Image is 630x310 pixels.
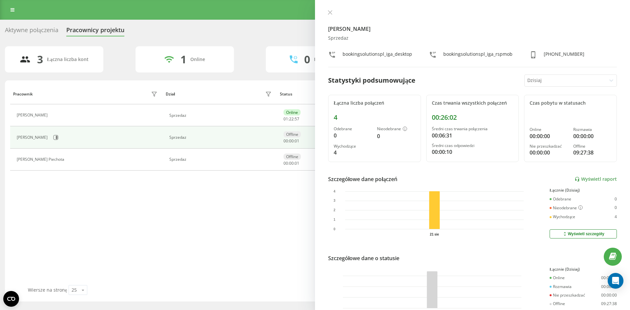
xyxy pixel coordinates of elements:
[328,254,399,262] div: Szczegółowe dane o statusie
[615,205,617,211] div: 0
[432,132,514,139] div: 00:06:31
[283,109,301,115] div: Online
[17,113,49,117] div: [PERSON_NAME]
[37,53,43,66] div: 3
[432,143,514,148] div: Średni czas odpowiedzi
[550,284,572,289] div: Rozmawia
[615,197,617,201] div: 0
[283,116,288,122] span: 01
[47,57,88,62] div: Łączna liczba kont
[333,199,335,203] text: 3
[190,57,205,62] div: Online
[573,144,611,149] div: Offline
[615,215,617,219] div: 4
[3,291,19,307] button: Open CMP widget
[283,138,288,144] span: 00
[169,157,273,162] div: Sprzedaz
[334,114,415,121] div: 4
[295,138,299,144] span: 01
[334,100,415,106] div: Łączna liczba połączeń
[283,160,288,166] span: 00
[443,51,513,60] div: bookingsolutionspl_iga_rspmob
[289,160,294,166] span: 00
[333,208,335,212] text: 2
[328,25,617,33] h4: [PERSON_NAME]
[17,135,49,140] div: [PERSON_NAME]
[550,197,571,201] div: Odebrane
[283,161,299,166] div: : :
[575,176,617,182] a: Wyświetl raport
[333,190,335,193] text: 4
[28,287,67,293] span: Wiersze na stronę
[550,267,617,272] div: Łącznie (Dzisiaj)
[295,116,299,122] span: 57
[283,117,299,121] div: : :
[432,127,514,131] div: Średni czas trwania połączenia
[601,301,617,306] div: 09:27:38
[334,127,372,131] div: Odebrane
[343,51,412,60] div: bookingsolutionspl_iga_desktop
[530,100,611,106] div: Czas pobytu w statusach
[550,276,565,280] div: Online
[333,227,335,231] text: 0
[601,284,617,289] div: 00:00:00
[66,27,124,37] div: Pracownicy projektu
[573,149,611,156] div: 09:27:38
[573,132,611,140] div: 00:00:00
[550,188,617,193] div: Łącznie (Dzisiaj)
[166,92,175,96] div: Dział
[72,287,77,293] div: 25
[169,135,273,140] div: Sprzedaz
[180,53,186,66] div: 1
[283,154,301,160] div: Offline
[601,293,617,298] div: 00:00:00
[530,149,568,156] div: 00:00:00
[550,205,583,211] div: Nieodebrane
[328,75,415,85] div: Statystyki podsumowujące
[550,215,575,219] div: Wychodzące
[289,116,294,122] span: 22
[289,138,294,144] span: 00
[608,273,623,289] div: Open Intercom Messenger
[432,148,514,156] div: 00:00:10
[334,149,372,156] div: 4
[334,144,372,149] div: Wychodzące
[334,132,372,139] div: 0
[430,233,439,236] text: 21 sie
[5,27,58,37] div: Aktywne połączenia
[333,218,335,221] text: 1
[328,35,617,41] div: Sprzedaz
[304,53,310,66] div: 0
[550,229,617,238] button: Wyświetl szczegóły
[328,175,397,183] div: Szczegółowe dane połączeń
[432,100,514,106] div: Czas trwania wszystkich połączeń
[544,51,584,60] div: [PHONE_NUMBER]
[17,157,66,162] div: [PERSON_NAME] Piechota
[377,132,415,140] div: 0
[550,301,565,306] div: Offline
[550,293,585,298] div: Nie przeszkadzać
[283,131,301,137] div: Offline
[530,127,568,132] div: Online
[377,127,415,132] div: Nieodebrane
[169,113,273,118] div: Sprzedaz
[601,276,617,280] div: 00:00:00
[573,127,611,132] div: Rozmawia
[530,132,568,140] div: 00:00:00
[283,139,299,143] div: : :
[295,160,299,166] span: 01
[314,57,340,62] div: Rozmawiają
[530,144,568,149] div: Nie przeszkadzać
[280,92,292,96] div: Status
[13,92,33,96] div: Pracownik
[432,114,514,121] div: 00:26:02
[562,231,604,237] div: Wyświetl szczegóły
